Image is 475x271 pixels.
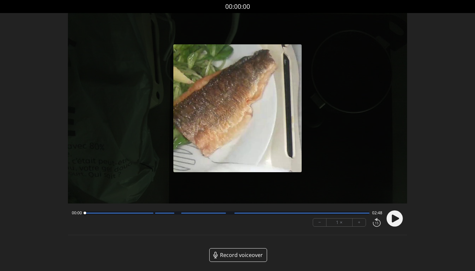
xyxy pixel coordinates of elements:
span: 00:00 [72,210,82,216]
div: 1 × [326,218,353,226]
img: Poster Image [173,44,301,172]
span: 02:48 [372,210,382,216]
a: 00:00:00 [225,2,250,11]
button: − [313,218,326,226]
button: + [353,218,366,226]
span: Record voiceover [220,251,263,259]
a: Record voiceover [209,248,267,262]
